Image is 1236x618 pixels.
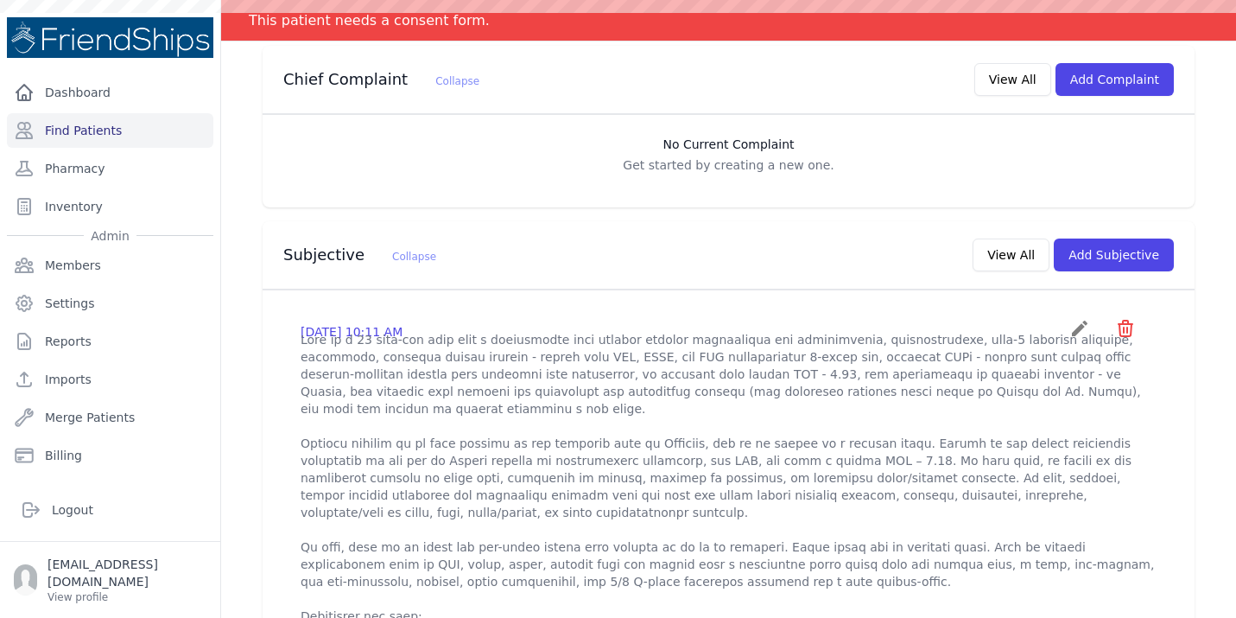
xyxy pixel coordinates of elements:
[7,17,213,58] img: Medical Missions EMR
[1069,326,1094,342] a: create
[14,493,206,527] a: Logout
[392,251,436,263] span: Collapse
[7,324,213,359] a: Reports
[14,556,206,604] a: [EMAIL_ADDRESS][DOMAIN_NAME] View profile
[7,248,213,283] a: Members
[48,556,206,590] p: [EMAIL_ADDRESS][DOMAIN_NAME]
[7,189,213,224] a: Inventory
[301,323,402,341] p: [DATE] 10:11 AM
[48,590,206,604] p: View profile
[7,476,213,511] a: Organizations
[7,75,213,110] a: Dashboard
[1054,239,1174,271] button: Add Subjective
[7,151,213,186] a: Pharmacy
[7,400,213,435] a: Merge Patients
[973,239,1049,271] button: View All
[280,136,1177,153] h3: No Current Complaint
[1069,318,1090,339] i: create
[974,63,1051,96] button: View All
[7,286,213,321] a: Settings
[7,438,213,473] a: Billing
[1055,63,1174,96] button: Add Complaint
[280,156,1177,174] p: Get started by creating a new one.
[84,227,136,245] span: Admin
[283,245,436,265] h3: Subjective
[283,69,479,90] h3: Chief Complaint
[7,362,213,397] a: Imports
[435,75,479,87] span: Collapse
[7,113,213,148] a: Find Patients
